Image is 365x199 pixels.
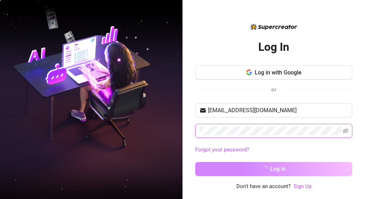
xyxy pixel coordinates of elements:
[293,182,311,191] a: Sign Up
[195,65,352,79] button: Log in with Google
[195,146,249,153] a: Forgot your password?
[261,165,268,172] span: loading
[271,86,276,93] span: or
[195,146,352,154] a: Forgot your password?
[258,40,289,54] h2: Log In
[195,162,352,176] button: Log in
[270,165,286,172] span: Log in
[293,183,311,189] a: Sign Up
[343,128,348,134] span: eye-invisible
[208,106,348,115] input: Your email
[236,182,291,191] span: Don't have an account?
[255,69,302,76] span: Log in with Google
[250,24,297,30] img: logo-BBDzfeDw.svg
